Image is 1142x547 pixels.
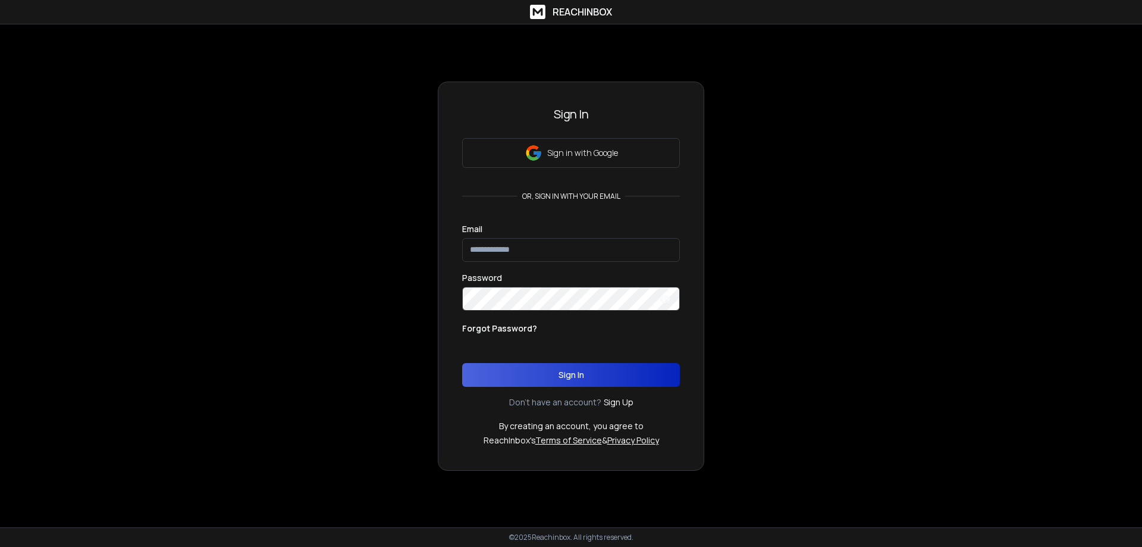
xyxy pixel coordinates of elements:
[535,435,602,446] a: Terms of Service
[509,533,633,542] p: © 2025 Reachinbox. All rights reserved.
[462,274,502,282] label: Password
[499,420,644,432] p: By creating an account, you agree to
[462,106,680,123] h3: Sign In
[509,396,601,408] p: Don't have an account?
[604,396,633,408] a: Sign Up
[462,323,537,335] p: Forgot Password?
[462,225,482,233] label: Email
[462,138,680,168] button: Sign in with Google
[553,5,612,19] h1: ReachInbox
[484,435,659,446] p: ReachInbox's &
[607,435,659,446] a: Privacy Policy
[547,147,618,159] p: Sign in with Google
[462,363,680,387] button: Sign In
[517,192,625,201] p: or, sign in with your email
[530,5,612,19] a: ReachInbox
